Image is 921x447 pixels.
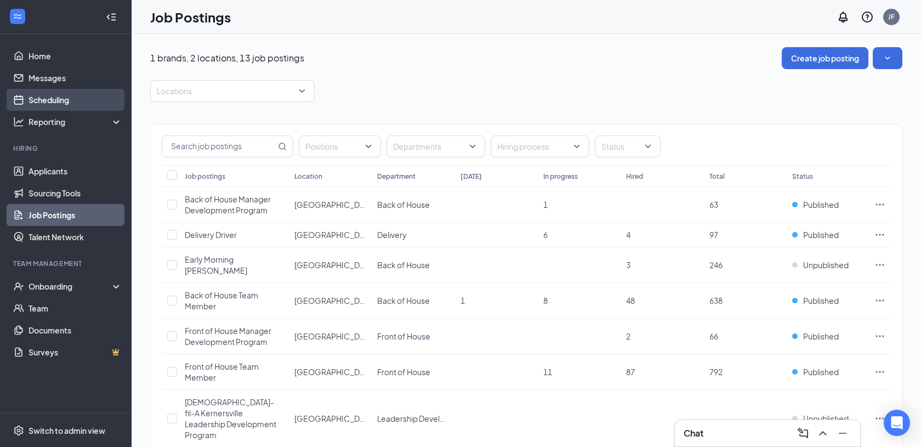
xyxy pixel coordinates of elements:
[289,283,372,319] td: Kernersville
[884,410,910,436] div: Open Intercom Messenger
[185,172,225,181] div: Job postings
[882,53,893,64] svg: SmallChevronDown
[803,331,839,342] span: Published
[803,199,839,210] span: Published
[794,425,812,442] button: ComposeMessage
[289,187,372,223] td: Kernersville
[13,144,120,153] div: Hiring
[29,67,122,89] a: Messages
[185,361,259,382] span: Front of House Team Member
[162,136,276,157] input: Search job postings
[377,172,416,181] div: Department
[626,331,630,341] span: 2
[294,296,374,305] span: [GEOGRAPHIC_DATA]
[12,11,23,22] svg: WorkstreamLogo
[289,247,372,283] td: Kernersville
[289,223,372,247] td: Kernersville
[29,204,122,226] a: Job Postings
[377,260,430,270] span: Back of House
[29,45,122,67] a: Home
[185,397,276,440] span: [DEMOGRAPHIC_DATA]-fil-A Kernersville Leadership Development Program
[861,10,874,24] svg: QuestionInfo
[372,187,454,223] td: Back of House
[377,414,469,423] span: Leadership Development
[543,367,552,377] span: 11
[185,290,258,311] span: Back of House Team Member
[372,247,454,283] td: Back of House
[106,12,117,22] svg: Collapse
[626,260,630,270] span: 3
[709,367,723,377] span: 792
[874,413,885,424] svg: Ellipses
[782,47,868,69] button: Create job posting
[803,366,839,377] span: Published
[621,165,703,187] th: Hired
[543,296,548,305] span: 8
[294,260,374,270] span: [GEOGRAPHIC_DATA]
[709,331,718,341] span: 66
[13,425,24,436] svg: Settings
[834,425,851,442] button: Minimize
[836,427,849,440] svg: Minimize
[803,413,849,424] span: Unpublished
[372,354,454,390] td: Front of House
[372,223,454,247] td: Delivery
[185,326,271,347] span: Front of House Manager Development Program
[29,116,123,127] div: Reporting
[29,226,122,248] a: Talent Network
[377,200,430,210] span: Back of House
[29,297,122,319] a: Team
[803,295,839,306] span: Published
[874,331,885,342] svg: Ellipses
[709,260,723,270] span: 246
[29,425,105,436] div: Switch to admin view
[538,165,621,187] th: In progress
[874,229,885,240] svg: Ellipses
[294,230,374,240] span: [GEOGRAPHIC_DATA]
[888,12,895,21] div: JF
[704,165,787,187] th: Total
[29,89,122,111] a: Scheduling
[29,341,122,363] a: SurveysCrown
[709,230,718,240] span: 97
[29,182,122,204] a: Sourcing Tools
[294,414,374,423] span: [GEOGRAPHIC_DATA]
[29,319,122,341] a: Documents
[543,200,548,210] span: 1
[185,194,271,215] span: Back of House Manager Development Program
[294,172,322,181] div: Location
[377,296,430,305] span: Back of House
[185,254,247,275] span: Early Morning [PERSON_NAME]
[803,259,849,270] span: Unpublished
[278,142,287,151] svg: MagnifyingGlass
[13,281,24,292] svg: UserCheck
[185,230,237,240] span: Delivery Driver
[709,296,723,305] span: 638
[150,52,304,64] p: 1 brands, 2 locations, 13 job postings
[150,8,231,26] h1: Job Postings
[294,367,374,377] span: [GEOGRAPHIC_DATA]
[873,47,902,69] button: SmallChevronDown
[816,427,829,440] svg: ChevronUp
[626,367,635,377] span: 87
[377,367,430,377] span: Front of House
[709,200,718,210] span: 63
[874,366,885,377] svg: Ellipses
[461,296,465,305] span: 1
[797,427,810,440] svg: ComposeMessage
[289,354,372,390] td: Kernersville
[874,295,885,306] svg: Ellipses
[29,160,122,182] a: Applicants
[377,230,407,240] span: Delivery
[684,427,703,439] h3: Chat
[29,281,113,292] div: Onboarding
[814,425,832,442] button: ChevronUp
[372,319,454,354] td: Front of House
[455,165,538,187] th: [DATE]
[787,165,869,187] th: Status
[837,10,850,24] svg: Notifications
[874,259,885,270] svg: Ellipses
[294,200,374,210] span: [GEOGRAPHIC_DATA]
[803,229,839,240] span: Published
[377,331,430,341] span: Front of House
